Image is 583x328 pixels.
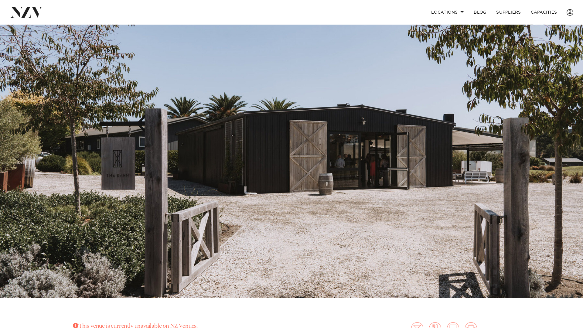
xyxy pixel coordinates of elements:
[491,6,526,19] a: SUPPLIERS
[469,6,491,19] a: BLOG
[10,7,43,18] img: nzv-logo.png
[426,6,469,19] a: Locations
[526,6,562,19] a: Capacities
